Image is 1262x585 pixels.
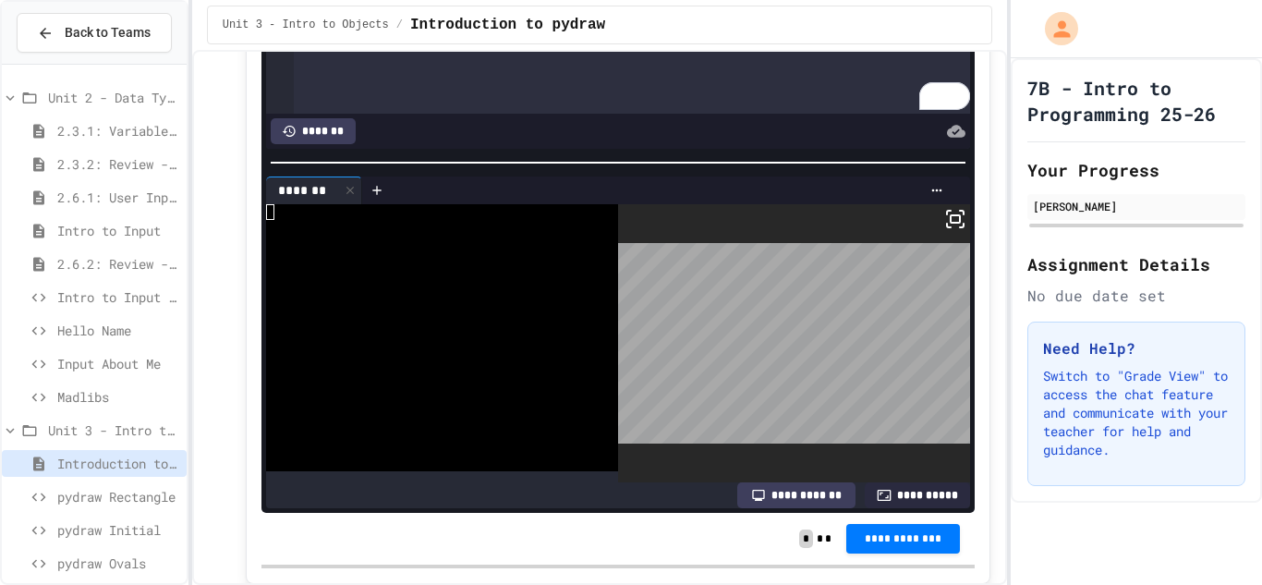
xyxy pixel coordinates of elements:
span: Intro to Input [57,221,179,240]
span: pydraw Ovals [57,554,179,573]
span: 2.3.2: Review - Variables and Data Types [57,154,179,174]
span: Input About Me [57,354,179,373]
p: Switch to "Grade View" to access the chat feature and communicate with your teacher for help and ... [1043,367,1230,459]
h2: Assignment Details [1027,251,1245,277]
h3: Need Help? [1043,337,1230,360]
span: Unit 3 - Intro to Objects [48,420,179,440]
span: Madlibs [57,387,179,407]
span: pydraw Initial [57,520,179,540]
h2: Your Progress [1027,157,1245,183]
span: Hello Name [57,321,179,340]
h1: 7B - Intro to Programming 25-26 [1027,75,1245,127]
span: Unit 3 - Intro to Objects [223,18,389,32]
span: Introduction to pydraw [410,14,605,36]
span: Back to Teams [65,23,151,43]
span: Introduction to pydraw [57,454,179,473]
div: [PERSON_NAME] [1033,198,1240,214]
span: 2.6.1: User Input [57,188,179,207]
span: Intro to Input Exercise [57,287,179,307]
button: Back to Teams [17,13,172,53]
span: 2.6.2: Review - User Input [57,254,179,274]
span: 2.3.1: Variables and Data Types [57,121,179,140]
span: pydraw Rectangle [57,487,179,506]
span: Unit 2 - Data Types, Variables, [DEMOGRAPHIC_DATA] [48,88,179,107]
span: / [396,18,403,32]
div: No due date set [1027,285,1245,307]
div: My Account [1025,7,1083,50]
